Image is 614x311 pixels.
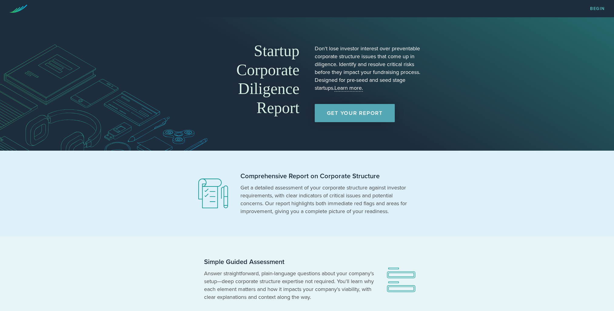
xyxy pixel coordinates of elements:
[240,172,410,181] h2: Comprehensive Report on Corporate Structure
[204,258,374,266] h2: Simple Guided Assessment
[204,269,374,301] p: Answer straightforward, plain-language questions about your company's setup—deep corporate struct...
[590,7,605,11] a: Begin
[334,85,363,92] a: Learn more.
[315,45,422,92] p: Don't lose investor interest over preventable corporate structure issues that come up in diligenc...
[315,104,395,122] a: Get Your Report
[192,42,300,117] h1: Startup Corporate Diligence Report
[240,184,410,215] p: Get a detailed assessment of your corporate structure against investor requirements, with clear i...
